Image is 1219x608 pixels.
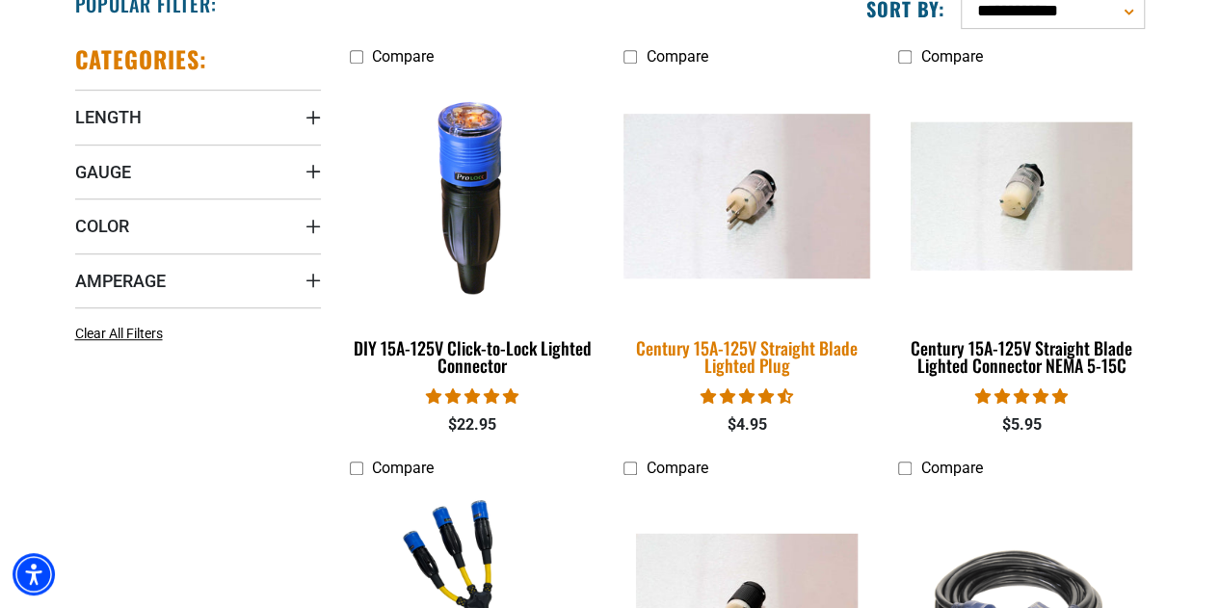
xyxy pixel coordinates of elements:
span: Color [75,215,129,237]
div: Century 15A-125V Straight Blade Lighted Plug [623,339,869,374]
summary: Amperage [75,253,321,307]
div: Century 15A-125V Straight Blade Lighted Connector NEMA 5-15C [898,339,1144,374]
img: DIY 15A-125V Click-to-Lock Lighted Connector [351,85,594,306]
summary: Gauge [75,145,321,198]
span: Amperage [75,270,166,292]
span: Compare [646,459,707,477]
div: Accessibility Menu [13,553,55,595]
span: Compare [920,47,982,66]
span: Compare [646,47,707,66]
img: Century 15A-125V Straight Blade Lighted Plug [612,114,882,278]
span: 5.00 stars [975,387,1068,406]
div: $22.95 [350,413,596,436]
img: Century 15A-125V Straight Blade Lighted Connector NEMA 5-15C [900,121,1143,270]
a: Century 15A-125V Straight Blade Lighted Plug Century 15A-125V Straight Blade Lighted Plug [623,75,869,385]
span: Gauge [75,161,131,183]
summary: Length [75,90,321,144]
span: Compare [372,459,434,477]
span: 4.38 stars [701,387,793,406]
span: Length [75,106,142,128]
a: Century 15A-125V Straight Blade Lighted Connector NEMA 5-15C Century 15A-125V Straight Blade Ligh... [898,75,1144,385]
summary: Color [75,198,321,252]
div: $5.95 [898,413,1144,436]
a: Clear All Filters [75,324,171,344]
span: Compare [920,459,982,477]
span: 4.84 stars [426,387,518,406]
div: DIY 15A-125V Click-to-Lock Lighted Connector [350,339,596,374]
a: DIY 15A-125V Click-to-Lock Lighted Connector DIY 15A-125V Click-to-Lock Lighted Connector [350,75,596,385]
h2: Categories: [75,44,208,74]
div: $4.95 [623,413,869,436]
span: Compare [372,47,434,66]
span: Clear All Filters [75,326,163,341]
